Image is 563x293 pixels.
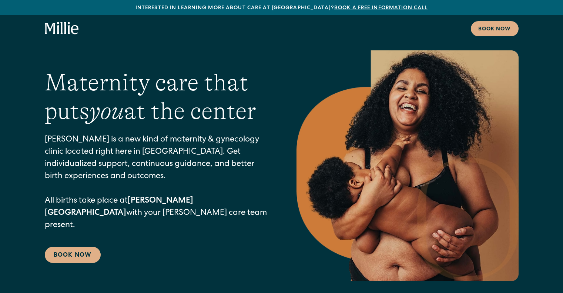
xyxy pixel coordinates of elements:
p: [PERSON_NAME] is a new kind of maternity & gynecology clinic located right here in [GEOGRAPHIC_DA... [45,134,267,232]
div: Book now [478,26,511,33]
h1: Maternity care that puts at the center [45,69,267,126]
em: you [89,98,124,124]
a: Book a free information call [334,6,428,11]
a: Book now [471,21,519,36]
img: Smiling mother with her baby in arms, celebrating body positivity and the nurturing bond of postp... [296,50,519,281]
a: home [45,22,79,35]
a: Book Now [45,247,101,263]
